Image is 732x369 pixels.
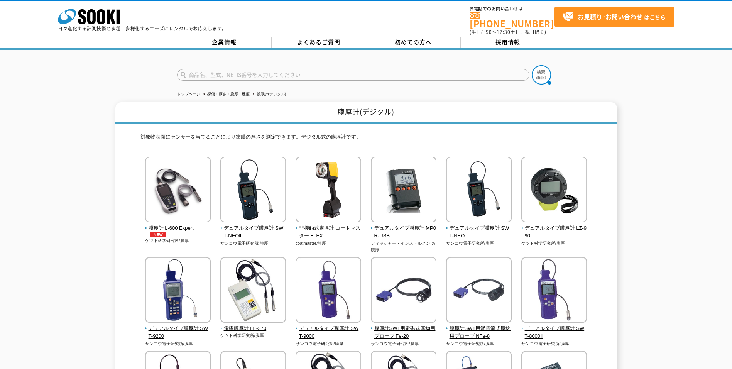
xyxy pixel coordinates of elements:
a: デュアルタイプ膜厚計 SWT-9000 [296,317,362,340]
p: サンコウ電子研究所/膜厚 [446,240,512,247]
img: デュアルタイプ膜厚計 SWT-NEOⅡ [220,157,286,224]
p: サンコウ電子研究所/膜厚 [145,340,211,347]
img: デュアルタイプ膜厚計 SWT-9200 [145,257,211,325]
span: デュアルタイプ膜厚計 SWT-NEO [446,224,512,240]
img: デュアルタイプ膜厚計 SWT-9000 [296,257,361,325]
span: 膜厚計 L-600 Expert [145,224,211,238]
input: 商品名、型式、NETIS番号を入力してください [177,69,529,81]
span: 膜厚計SWT用電磁式厚物用プローブ Fe-20 [371,325,437,341]
strong: お見積り･お問い合わせ [578,12,642,21]
a: デュアルタイプ膜厚計 SWT-8000Ⅱ [521,317,587,340]
span: 膜厚計SWT用渦電流式厚物用プローブ NFe-8 [446,325,512,341]
a: トップページ [177,92,200,96]
img: NEW [149,232,168,237]
a: 探傷・厚さ・膜厚・硬度 [207,92,250,96]
img: 膜厚計 L-600 Expert [145,157,211,224]
a: デュアルタイプ膜厚計 SWT-NEO [446,217,512,240]
img: デュアルタイプ膜厚計 LZ-990 [521,157,587,224]
p: サンコウ電子研究所/膜厚 [220,240,286,247]
img: btn_search.png [532,65,551,85]
p: フィッシャー・インストルメンツ/膜厚 [371,240,437,253]
a: 電磁膜厚計 LE-370 [220,317,286,333]
img: デュアルタイプ膜厚計 SWT-NEO [446,157,512,224]
span: デュアルタイプ膜厚計 SWT-9000 [296,325,362,341]
a: 膜厚計SWT用電磁式厚物用プローブ Fe-20 [371,317,437,340]
span: デュアルタイプ膜厚計 SWT-NEOⅡ [220,224,286,240]
span: デュアルタイプ膜厚計 SWT-8000Ⅱ [521,325,587,341]
p: ケツト科学研究所/膜厚 [220,332,286,339]
span: はこちら [562,11,666,23]
a: デュアルタイプ膜厚計 SWT-NEOⅡ [220,217,286,240]
img: 電磁膜厚計 LE-370 [220,257,286,325]
a: デュアルタイプ膜厚計 MP0R-USB [371,217,437,240]
img: 膜厚計SWT用渦電流式厚物用プローブ NFe-8 [446,257,512,325]
a: 初めての方へ [366,37,461,48]
a: お見積り･お問い合わせはこちら [554,7,674,27]
span: 電磁膜厚計 LE-370 [220,325,286,333]
p: ケツト科学研究所/膜厚 [521,240,587,247]
li: 膜厚計(デジタル) [251,90,286,98]
span: 17:30 [497,29,511,36]
a: 膜厚計 L-600 ExpertNEW [145,217,211,238]
span: デュアルタイプ膜厚計 SWT-9200 [145,325,211,341]
h1: 膜厚計(デジタル) [115,102,617,124]
span: (平日 ～ 土日、祝日除く) [470,29,546,36]
span: お電話でのお問い合わせは [470,7,554,11]
a: 膜厚計SWT用渦電流式厚物用プローブ NFe-8 [446,317,512,340]
p: サンコウ電子研究所/膜厚 [296,340,362,347]
a: 採用情報 [461,37,555,48]
p: coatmaster/膜厚 [296,240,362,247]
p: サンコウ電子研究所/膜厚 [371,340,437,347]
img: 非接触式膜厚計 コートマスター FLEX [296,157,361,224]
span: デュアルタイプ膜厚計 MP0R-USB [371,224,437,240]
img: デュアルタイプ膜厚計 SWT-8000Ⅱ [521,257,587,325]
p: ケツト科学研究所/膜厚 [145,237,211,244]
p: 日々進化する計測技術と多種・多様化するニーズにレンタルでお応えします。 [58,26,227,31]
span: デュアルタイプ膜厚計 LZ-990 [521,224,587,240]
p: 対象物表面にセンサーを当てることにより塗膜の厚さを測定できます。デジタル式の膜厚計です。 [140,133,592,145]
span: 初めての方へ [395,38,432,46]
a: よくあるご質問 [272,37,366,48]
img: デュアルタイプ膜厚計 MP0R-USB [371,157,436,224]
a: 非接触式膜厚計 コートマスター FLEX [296,217,362,240]
a: デュアルタイプ膜厚計 LZ-990 [521,217,587,240]
a: 企業情報 [177,37,272,48]
p: サンコウ電子研究所/膜厚 [521,340,587,347]
img: 膜厚計SWT用電磁式厚物用プローブ Fe-20 [371,257,436,325]
a: デュアルタイプ膜厚計 SWT-9200 [145,317,211,340]
a: [PHONE_NUMBER] [470,12,554,28]
span: 8:50 [481,29,492,36]
p: サンコウ電子研究所/膜厚 [446,340,512,347]
span: 非接触式膜厚計 コートマスター FLEX [296,224,362,240]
